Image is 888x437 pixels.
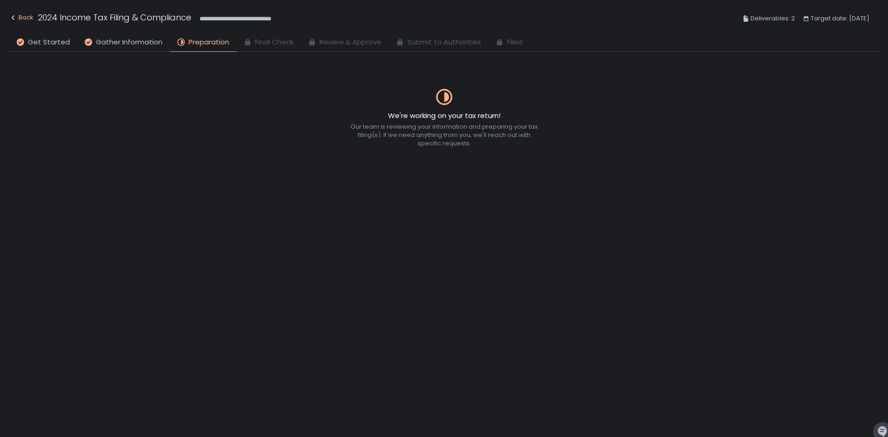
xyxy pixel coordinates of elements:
[750,13,795,24] span: Deliverables: 2
[407,37,481,48] span: Submit to Authorities
[811,13,869,24] span: Target date: [DATE]
[349,123,539,148] div: Our team is reviewing your information and preparing your tax filing(s). If we need anything from...
[255,37,294,48] span: Final Check
[96,37,163,48] span: Gather Information
[28,37,70,48] span: Get Started
[188,37,229,48] span: Preparation
[319,37,381,48] span: Review & Approve
[38,11,191,24] h1: 2024 Income Tax Filing & Compliance
[507,37,522,48] span: Filed
[9,12,33,23] div: Back
[388,111,500,121] h2: We're working on your tax return!
[9,11,33,26] button: Back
